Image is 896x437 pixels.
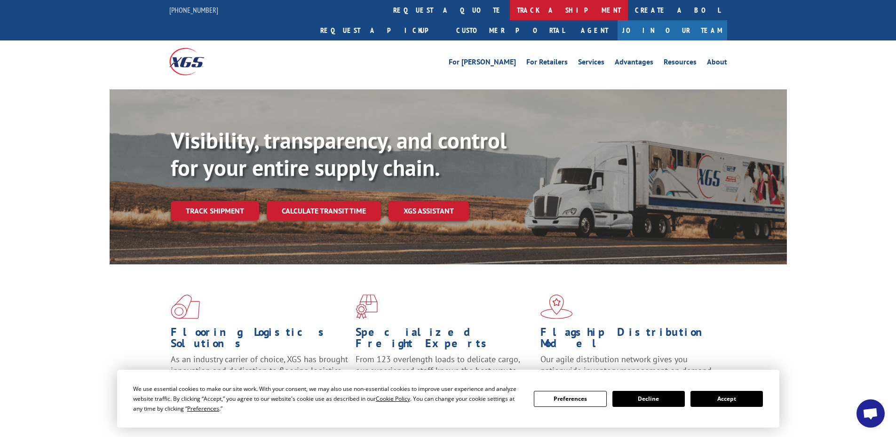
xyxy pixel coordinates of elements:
[169,5,218,15] a: [PHONE_NUMBER]
[117,370,779,428] div: Cookie Consent Prompt
[615,58,653,69] a: Advantages
[187,405,219,413] span: Preferences
[526,58,568,69] a: For Retailers
[171,326,349,354] h1: Flooring Logistics Solutions
[313,20,449,40] a: Request a pickup
[618,20,727,40] a: Join Our Team
[540,294,573,319] img: xgs-icon-flagship-distribution-model-red
[707,58,727,69] a: About
[571,20,618,40] a: Agent
[664,58,697,69] a: Resources
[540,354,714,376] span: Our agile distribution network gives you nationwide inventory management on demand.
[540,326,718,354] h1: Flagship Distribution Model
[171,294,200,319] img: xgs-icon-total-supply-chain-intelligence-red
[534,391,606,407] button: Preferences
[356,326,533,354] h1: Specialized Freight Experts
[856,399,885,428] a: Open chat
[578,58,604,69] a: Services
[449,58,516,69] a: For [PERSON_NAME]
[376,395,410,403] span: Cookie Policy
[449,20,571,40] a: Customer Portal
[171,126,507,182] b: Visibility, transparency, and control for your entire supply chain.
[171,354,348,387] span: As an industry carrier of choice, XGS has brought innovation and dedication to flooring logistics...
[356,294,378,319] img: xgs-icon-focused-on-flooring-red
[267,201,381,221] a: Calculate transit time
[356,354,533,396] p: From 123 overlength loads to delicate cargo, our experienced staff knows the best way to move you...
[612,391,685,407] button: Decline
[171,201,259,221] a: Track shipment
[389,201,469,221] a: XGS ASSISTANT
[133,384,523,413] div: We use essential cookies to make our site work. With your consent, we may also use non-essential ...
[690,391,763,407] button: Accept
